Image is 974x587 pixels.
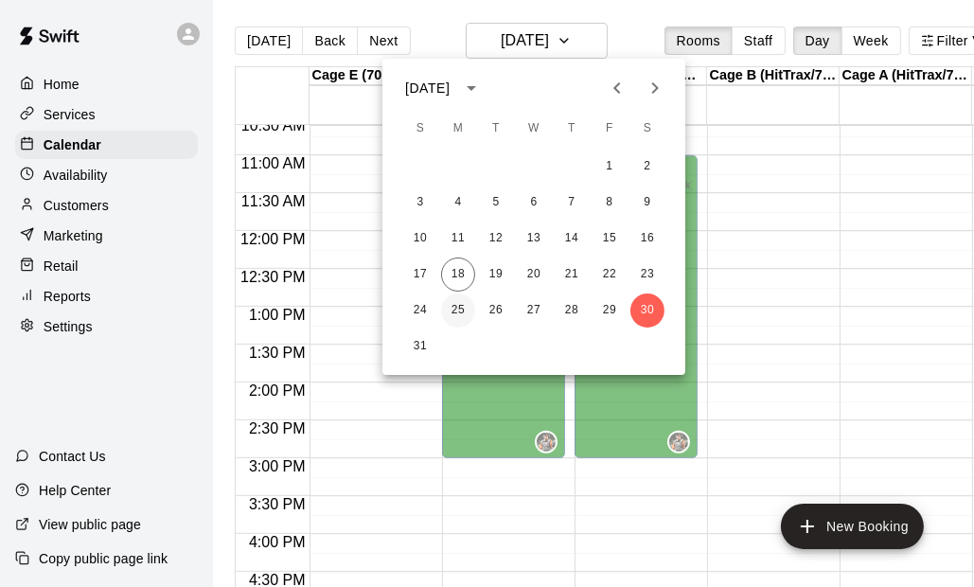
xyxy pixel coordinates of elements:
[455,72,487,104] button: calendar view is open, switch to year view
[441,258,475,292] button: 18
[555,186,589,220] button: 7
[441,222,475,256] button: 11
[479,258,513,292] button: 19
[593,293,627,328] button: 29
[630,258,664,292] button: 23
[630,110,664,148] span: Saturday
[555,293,589,328] button: 28
[517,258,551,292] button: 20
[630,222,664,256] button: 16
[593,258,627,292] button: 22
[555,110,589,148] span: Thursday
[517,222,551,256] button: 13
[403,186,437,220] button: 3
[479,222,513,256] button: 12
[636,69,674,107] button: Next month
[517,293,551,328] button: 27
[403,293,437,328] button: 24
[441,110,475,148] span: Monday
[479,110,513,148] span: Tuesday
[441,293,475,328] button: 25
[630,186,664,220] button: 9
[555,222,589,256] button: 14
[405,79,450,98] div: [DATE]
[593,222,627,256] button: 15
[403,329,437,364] button: 31
[593,110,627,148] span: Friday
[479,293,513,328] button: 26
[555,258,589,292] button: 21
[517,110,551,148] span: Wednesday
[403,222,437,256] button: 10
[593,150,627,184] button: 1
[630,150,664,184] button: 2
[598,69,636,107] button: Previous month
[403,110,437,148] span: Sunday
[403,258,437,292] button: 17
[441,186,475,220] button: 4
[479,186,513,220] button: 5
[517,186,551,220] button: 6
[593,186,627,220] button: 8
[630,293,664,328] button: 30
